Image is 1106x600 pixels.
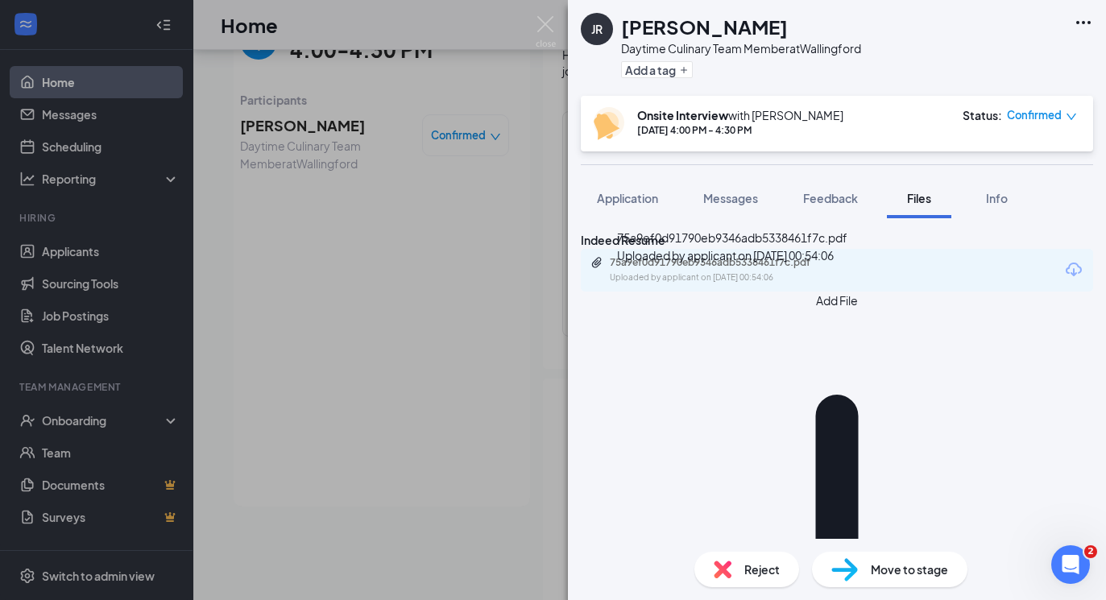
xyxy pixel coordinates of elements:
span: down [1066,111,1077,122]
a: Paperclip75a9ef0d91790eb9346adb5338461f7c.pdfUploaded by applicant on [DATE] 00:54:06 [590,256,851,284]
span: Confirmed [1007,107,1062,123]
div: Daytime Culinary Team Member at Wallingford [621,40,861,56]
iframe: Intercom live chat [1051,545,1090,584]
span: Application [597,191,658,205]
div: [DATE] 4:00 PM - 4:30 PM [637,123,843,137]
button: PlusAdd a tag [621,61,693,78]
span: Reject [744,561,780,578]
span: Feedback [803,191,858,205]
span: Move to stage [871,561,948,578]
span: 2 [1084,545,1097,558]
svg: Paperclip [590,256,603,269]
div: Indeed Resume [581,231,1093,249]
div: 75a9ef0d91790eb9346adb5338461f7c.pdf [610,256,835,269]
div: 75a9ef0d91790eb9346adb5338461f7c.pdf Uploaded by applicant on [DATE] 00:54:06 [617,229,847,264]
div: Uploaded by applicant on [DATE] 00:54:06 [610,271,851,284]
div: with [PERSON_NAME] [637,107,843,123]
span: Info [986,191,1008,205]
svg: Download [1064,260,1083,279]
svg: Plus [679,65,689,75]
svg: Ellipses [1074,13,1093,32]
div: JR [591,21,603,37]
span: Files [907,191,931,205]
b: Onsite Interview [637,108,728,122]
h1: [PERSON_NAME] [621,13,788,40]
span: Messages [703,191,758,205]
div: Status : [963,107,1002,123]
